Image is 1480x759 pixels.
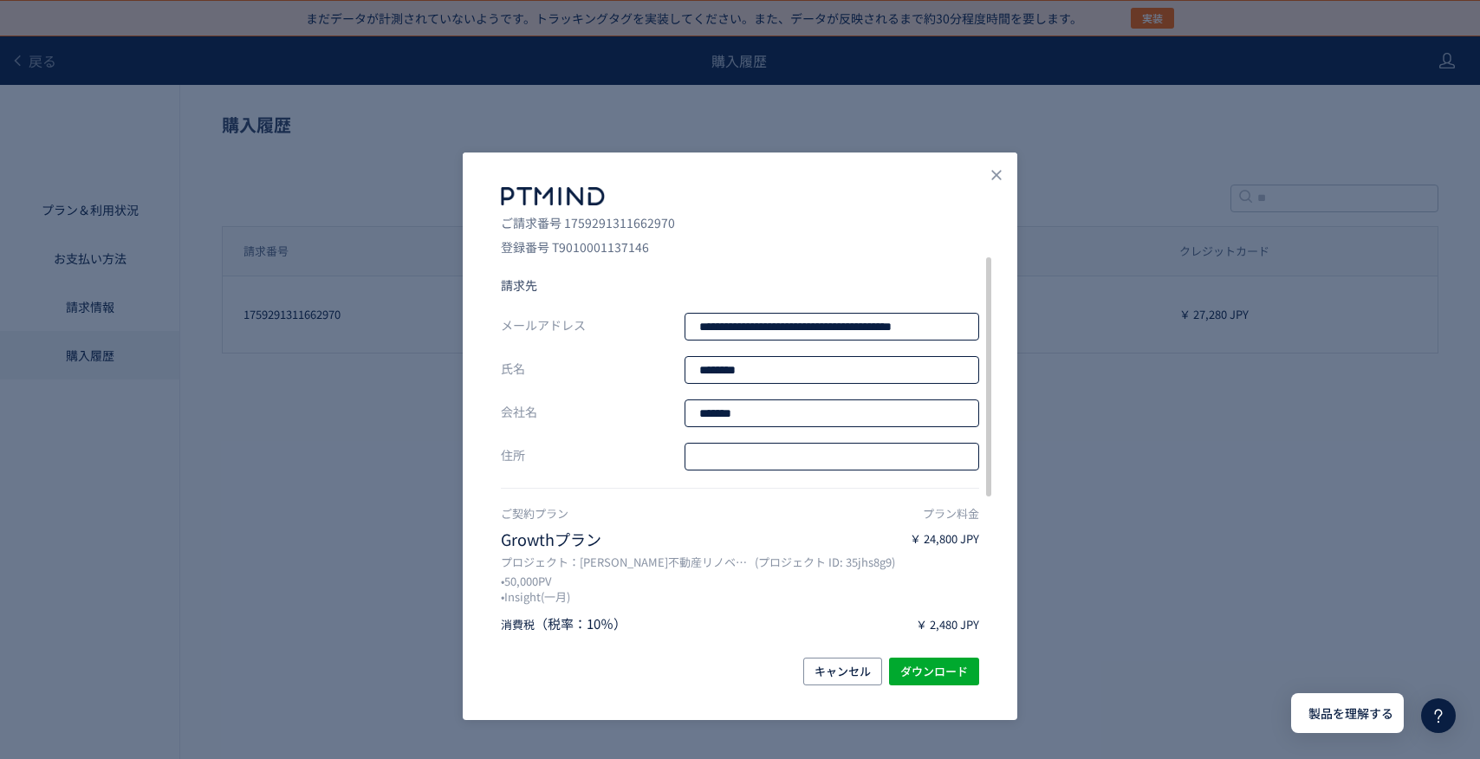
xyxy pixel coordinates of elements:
[916,614,979,635] p: ￥ 2,480 JPY
[501,506,568,522] span: ご契約プラン
[501,613,626,635] p: 消費税
[910,529,979,549] span: ￥ 24,800 JPY
[923,506,979,522] span: プラン料金
[501,529,601,549] span: Growthプラン
[501,237,993,257] p: 登録番号 T9010001137146
[501,356,525,380] span: 氏名
[463,152,1017,720] div: dialog
[889,658,979,685] button: ダウンロード
[501,187,605,205] img: K99jJIVnbEq75rKmvrZQYN7ccHdD96NuoX9H4+bIt84bwLglLqX5dVdvRpzw4EAAAAAElFTkSuQmCC
[501,399,537,424] span: 会社名
[501,313,586,337] span: メールアドレス
[803,658,882,685] button: キャンセル
[501,636,613,657] span: お支払い総額（税込）
[988,165,1005,182] button: Close
[580,555,753,570] span: [PERSON_NAME]不動産リノベーション
[501,589,979,605] p: • Insight (一月)
[1308,704,1393,723] span: 製品を理解する
[501,574,979,589] p: • 50,000 PV
[876,636,979,657] span: ￥ 27,280 JPY
[501,275,979,295] p: 請求先
[815,658,871,685] span: キャンセル
[501,443,525,467] span: 住所
[535,614,626,632] span: （税率：10％）
[501,555,979,570] p: プロジェクト： ( プロジェクト ID: 35jhs8g9 )
[501,212,993,233] p: ご請求番号 1759291311662970
[900,658,968,685] span: ダウンロード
